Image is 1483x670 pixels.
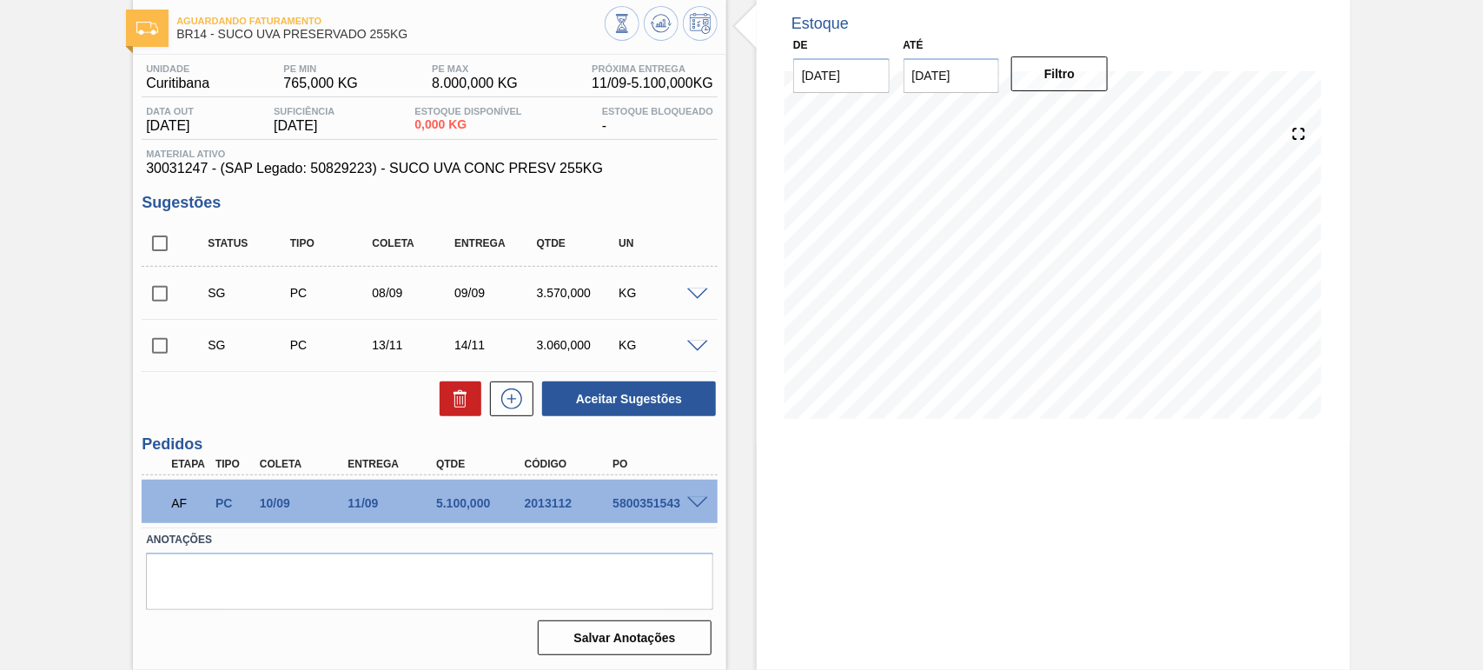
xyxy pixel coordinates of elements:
[203,338,294,352] div: Sugestão Criada
[592,76,713,91] span: 11/09 - 5.100,000 KG
[605,6,639,41] button: Visão Geral dos Estoques
[614,338,705,352] div: KG
[431,381,481,416] div: Excluir Sugestões
[142,435,718,454] h3: Pedidos
[136,22,158,35] img: Ícone
[904,39,924,51] label: Até
[146,527,713,553] label: Anotações
[171,496,208,510] p: AF
[255,496,354,510] div: 10/09/2025
[146,149,713,159] span: Material ativo
[791,15,849,33] div: Estoque
[598,106,718,134] div: -
[793,39,808,51] label: De
[533,286,623,300] div: 3.570,000
[255,458,354,470] div: Coleta
[533,380,718,418] div: Aceitar Sugestões
[146,63,209,74] span: Unidade
[533,338,623,352] div: 3.060,000
[793,58,890,93] input: dd/mm/yyyy
[520,458,619,470] div: Código
[533,237,623,249] div: Qtde
[142,194,718,212] h3: Sugestões
[432,458,530,470] div: Qtde
[608,496,706,510] div: 5800351543
[211,496,256,510] div: Pedido de Compra
[146,118,194,134] span: [DATE]
[614,286,705,300] div: KG
[167,458,212,470] div: Etapa
[274,118,334,134] span: [DATE]
[414,106,521,116] span: Estoque Disponível
[608,458,706,470] div: PO
[343,496,441,510] div: 11/09/2025
[286,338,376,352] div: Pedido de Compra
[211,458,256,470] div: Tipo
[367,338,458,352] div: 13/11/2025
[176,16,605,26] span: Aguardando Faturamento
[176,28,605,41] span: BR14 - SUCO UVA PRESERVADO 255KG
[146,161,713,176] span: 30031247 - (SAP Legado: 50829223) - SUCO UVA CONC PRESV 255KG
[1011,56,1108,91] button: Filtro
[542,381,716,416] button: Aceitar Sugestões
[481,381,533,416] div: Nova sugestão
[614,237,705,249] div: UN
[203,286,294,300] div: Sugestão Criada
[283,76,357,91] span: 765,000 KG
[644,6,679,41] button: Atualizar Gráfico
[286,237,376,249] div: Tipo
[904,58,1000,93] input: dd/mm/yyyy
[414,118,521,131] span: 0,000 KG
[592,63,713,74] span: Próxima Entrega
[602,106,713,116] span: Estoque Bloqueado
[283,63,357,74] span: PE MIN
[432,63,518,74] span: PE MAX
[146,106,194,116] span: Data out
[432,76,518,91] span: 8.000,000 KG
[683,6,718,41] button: Programar Estoque
[286,286,376,300] div: Pedido de Compra
[203,237,294,249] div: Status
[450,338,540,352] div: 14/11/2025
[520,496,619,510] div: 2013112
[274,106,334,116] span: Suficiência
[538,620,712,655] button: Salvar Anotações
[167,484,212,522] div: Aguardando Faturamento
[343,458,441,470] div: Entrega
[432,496,530,510] div: 5.100,000
[450,286,540,300] div: 09/09/2025
[450,237,540,249] div: Entrega
[146,76,209,91] span: Curitibana
[367,286,458,300] div: 08/09/2025
[367,237,458,249] div: Coleta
